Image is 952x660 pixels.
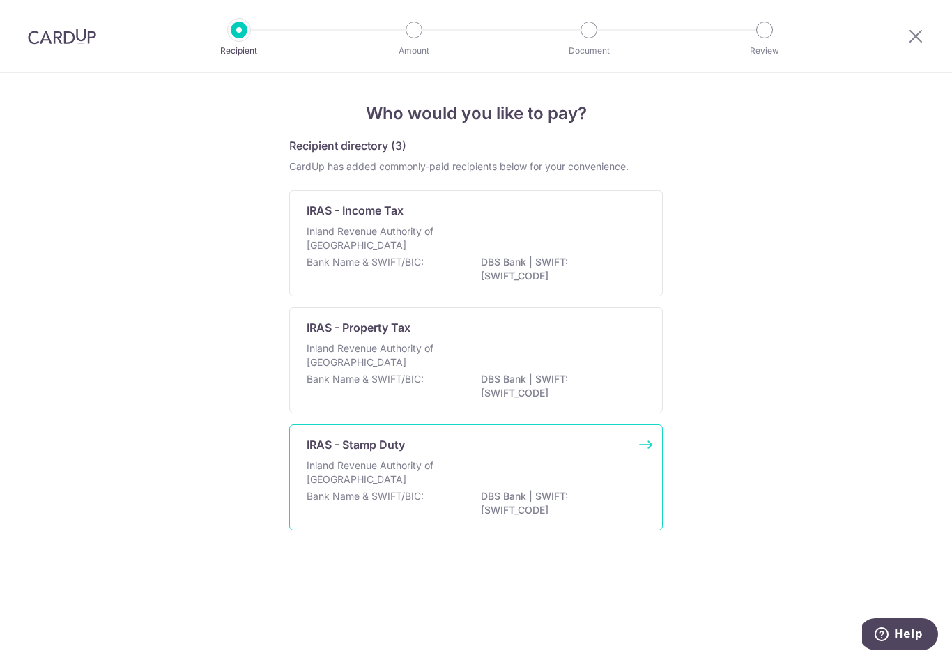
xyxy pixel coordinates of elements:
p: Bank Name & SWIFT/BIC: [307,372,424,386]
p: Review [713,44,816,58]
p: Inland Revenue Authority of [GEOGRAPHIC_DATA] [307,459,454,486]
p: IRAS - Income Tax [307,202,404,219]
img: CardUp [28,28,96,45]
p: Bank Name & SWIFT/BIC: [307,255,424,269]
h5: Recipient directory (3) [289,137,406,154]
iframe: Opens a widget where you can find more information [862,618,938,653]
p: IRAS - Stamp Duty [307,436,405,453]
p: Document [537,44,640,58]
p: Recipient [187,44,291,58]
p: Bank Name & SWIFT/BIC: [307,489,424,503]
p: Inland Revenue Authority of [GEOGRAPHIC_DATA] [307,224,454,252]
h4: Who would you like to pay? [289,101,663,126]
p: DBS Bank | SWIFT: [SWIFT_CODE] [481,489,637,517]
p: DBS Bank | SWIFT: [SWIFT_CODE] [481,255,637,283]
div: CardUp has added commonly-paid recipients below for your convenience. [289,160,663,174]
p: DBS Bank | SWIFT: [SWIFT_CODE] [481,372,637,400]
p: IRAS - Property Tax [307,319,410,336]
p: Inland Revenue Authority of [GEOGRAPHIC_DATA] [307,341,454,369]
p: Amount [362,44,466,58]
